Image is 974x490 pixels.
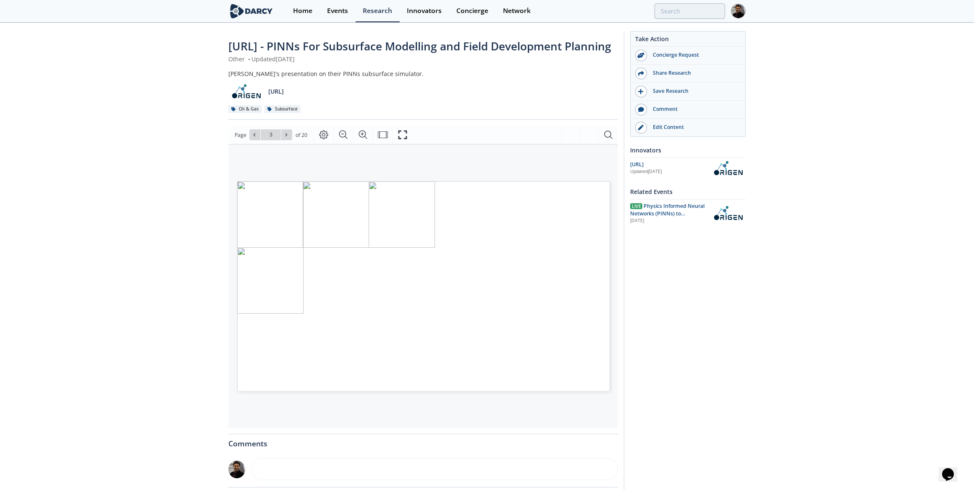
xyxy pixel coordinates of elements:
div: Home [293,8,312,14]
div: Edit Content [647,123,741,131]
div: [DATE] [630,217,704,224]
span: Physics Informed Neural Networks (PINNs) to Accelerate Subsurface Scenario Analysis [630,202,704,233]
div: Save Research [647,87,741,95]
div: Other Updated [DATE] [228,55,618,63]
span: [URL] - PINNs For Subsurface Modelling and Field Development Planning [228,39,611,54]
a: [URL] Updated[DATE] OriGen.AI [630,161,746,176]
div: Subsurface [264,105,301,113]
div: Network [503,8,531,14]
a: Edit Content [631,119,745,136]
span: Live [630,203,642,209]
div: [URL] [630,161,710,168]
div: Share Research [647,69,741,77]
div: Concierge [456,8,488,14]
iframe: chat widget [939,456,966,482]
div: Research [363,8,392,14]
input: Advanced Search [655,3,725,19]
div: Comments [228,434,618,448]
p: [URL] [268,87,284,96]
span: • [246,55,251,63]
div: Oil & Gas [228,105,262,113]
div: Comment [647,105,741,113]
a: Live Physics Informed Neural Networks (PINNs) to Accelerate Subsurface Scenario Analysis [DATE] O... [630,202,746,225]
div: [PERSON_NAME]'s presentation on their PINNs subsurface simulator. [228,69,618,78]
div: Updated [DATE] [630,168,710,175]
img: OriGen.AI [710,161,746,176]
div: Events [327,8,348,14]
img: OriGen.AI [710,206,746,220]
div: Take Action [631,34,745,47]
img: logo-wide.svg [228,4,274,18]
div: Related Events [630,184,746,199]
div: Innovators [407,8,442,14]
div: Innovators [630,143,746,157]
img: 92797456-ae33-4003-90ad-aa7d548e479e [228,461,245,478]
div: Concierge Request [647,51,741,59]
img: Profile [731,4,746,18]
